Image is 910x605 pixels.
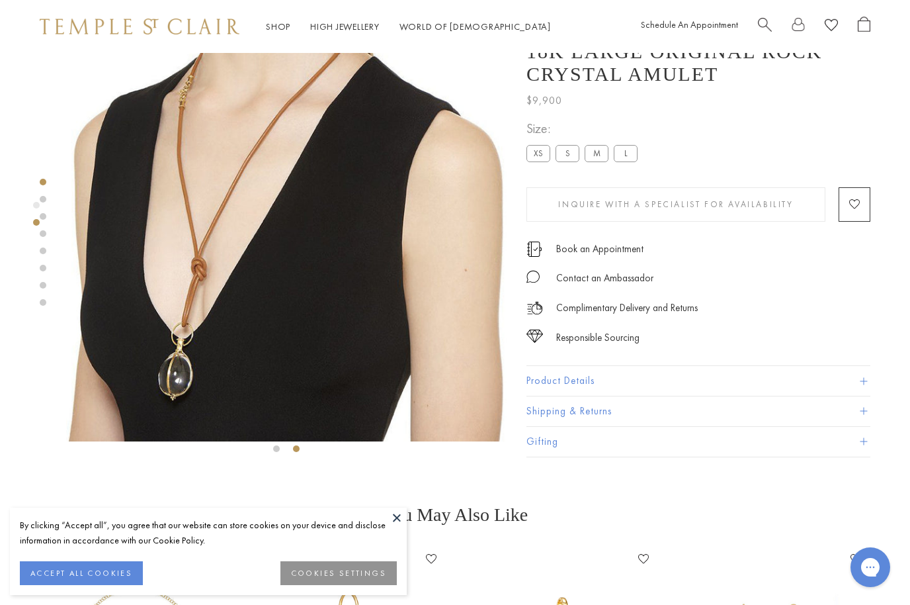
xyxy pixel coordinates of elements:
div: By clicking “Accept all”, you agree that our website can store cookies on your device and disclos... [20,518,397,548]
a: Schedule An Appointment [641,19,738,30]
div: Responsible Sourcing [556,330,640,346]
img: icon_sourcing.svg [526,330,543,343]
button: Gifting [526,427,870,457]
button: Inquire With A Specialist for Availability [526,187,825,222]
a: World of [DEMOGRAPHIC_DATA]World of [DEMOGRAPHIC_DATA] [399,21,551,32]
label: S [556,146,579,162]
label: L [614,146,638,162]
h3: You May Also Like [53,504,857,526]
button: Product Details [526,367,870,396]
div: Product gallery navigation [33,199,40,236]
label: XS [526,146,550,162]
span: Size: [526,118,643,140]
a: ShopShop [266,21,290,32]
h1: 18K Large Original Rock Crystal Amulet [526,40,870,85]
span: Inquire With A Specialist for Availability [558,199,793,210]
button: ACCEPT ALL COOKIES [20,561,143,585]
a: High JewelleryHigh Jewellery [310,21,380,32]
a: Open Shopping Bag [858,17,870,37]
a: Search [758,17,772,37]
a: Book an Appointment [556,242,643,256]
label: M [585,146,608,162]
img: icon_delivery.svg [526,300,543,316]
button: COOKIES SETTINGS [280,561,397,585]
span: $9,900 [526,92,562,109]
img: MessageIcon-01_2.svg [526,270,540,283]
div: Contact an Ambassador [556,270,653,287]
p: Complimentary Delivery and Returns [556,300,698,316]
a: View Wishlist [825,17,838,37]
img: icon_appointment.svg [526,242,542,257]
iframe: Gorgias live chat messenger [844,543,897,592]
nav: Main navigation [266,19,551,35]
img: Temple St. Clair [40,19,239,34]
button: Shipping & Returns [526,396,870,426]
